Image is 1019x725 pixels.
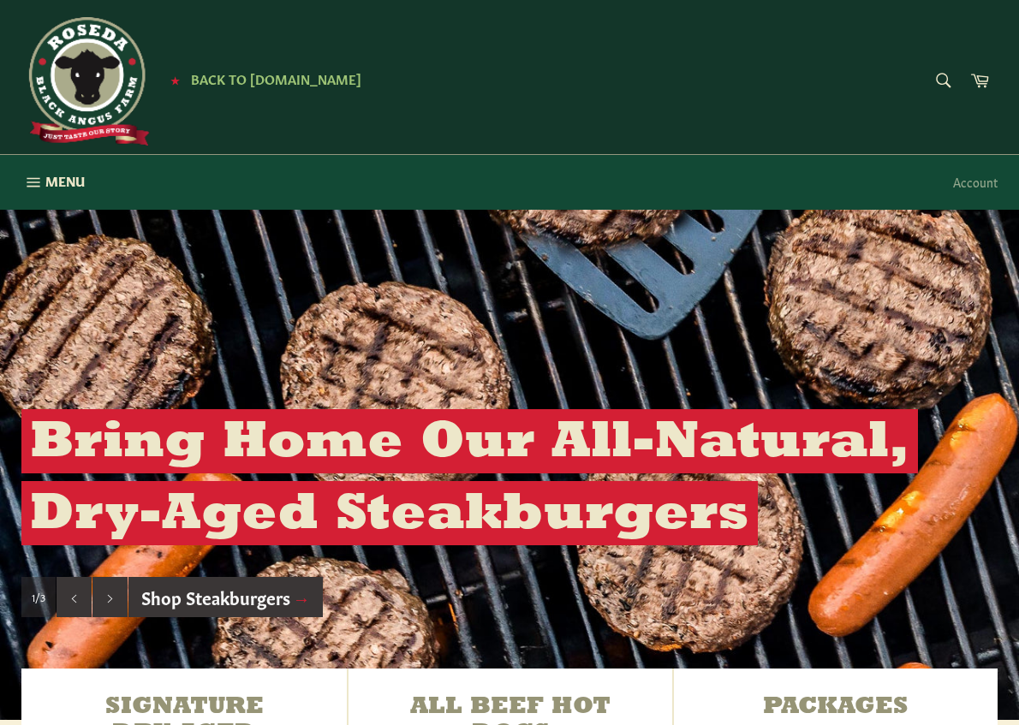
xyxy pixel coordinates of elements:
span: → [293,585,310,609]
button: Previous slide [57,577,92,618]
button: Next slide [92,577,128,618]
span: ★ [170,73,180,86]
span: Back to [DOMAIN_NAME] [191,69,361,87]
span: Menu [45,172,85,190]
h2: Bring Home Our All-Natural, Dry-Aged Steakburgers [21,409,918,545]
a: ★ Back to [DOMAIN_NAME] [162,73,361,86]
img: Roseda Beef [21,17,150,146]
div: Slide 1, current [21,577,56,618]
button: Menu [4,155,102,210]
a: Shop Steakburgers [128,577,323,618]
span: 1/3 [32,590,45,604]
a: Account [945,157,1006,207]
